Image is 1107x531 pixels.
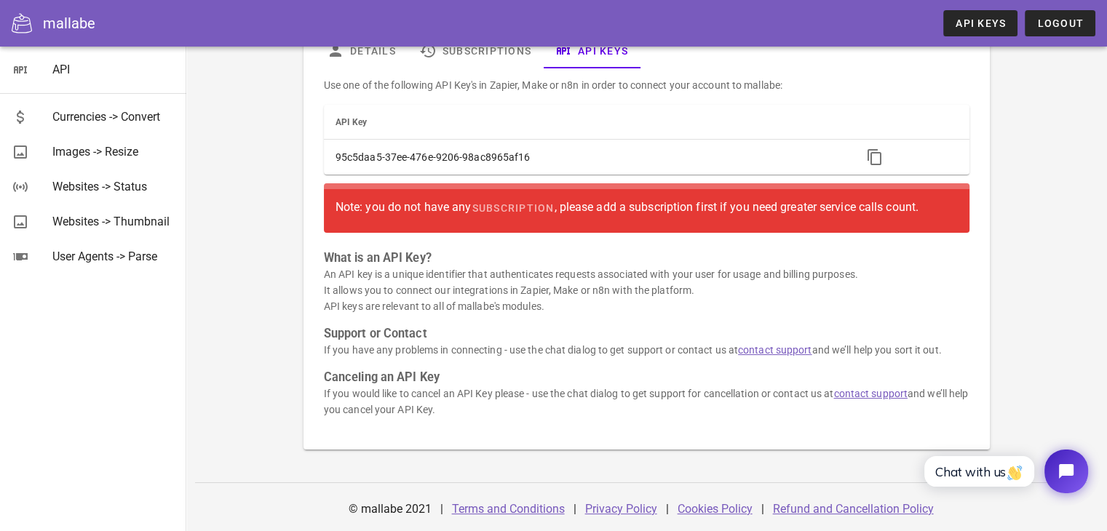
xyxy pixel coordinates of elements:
td: 95c5daa5-37ee-476e-9206-98ac8965af16 [324,140,850,175]
a: Cookies Policy [678,502,753,516]
div: Websites -> Thumbnail [52,215,175,228]
div: API [52,63,175,76]
iframe: Tidio Chat [908,437,1100,506]
div: mallabe [43,12,95,34]
p: If you have any problems in connecting - use the chat dialog to get support or contact us at and ... [324,342,969,358]
a: API Keys [943,10,1017,36]
th: API Key: Not sorted. Activate to sort ascending. [324,105,850,140]
div: | [440,492,443,527]
a: subscription [471,195,554,221]
p: An API key is a unique identifier that authenticates requests associated with your user for usage... [324,266,969,314]
div: © mallabe 2021 [340,492,440,527]
p: If you would like to cancel an API Key please - use the chat dialog to get support for cancellati... [324,386,969,418]
a: Refund and Cancellation Policy [773,502,934,516]
p: Use one of the following API Key's in Zapier, Make or n8n in order to connect your account to mal... [324,77,969,93]
div: Websites -> Status [52,180,175,193]
h3: Support or Contact [324,326,969,342]
a: Subscriptions [408,33,543,68]
a: Privacy Policy [585,502,657,516]
h3: Canceling an API Key [324,370,969,386]
div: | [761,492,764,527]
div: Images -> Resize [52,145,175,159]
h3: What is an API Key? [324,250,969,266]
span: Logout [1036,17,1084,29]
a: contact support [738,344,812,356]
span: subscription [471,202,554,214]
button: Logout [1025,10,1095,36]
a: API Keys [543,33,640,68]
span: API Keys [955,17,1006,29]
a: Details [315,33,408,68]
div: User Agents -> Parse [52,249,175,263]
a: Terms and Conditions [452,502,565,516]
span: API Key [336,117,368,127]
div: | [574,492,576,527]
a: contact support [833,388,908,399]
div: Currencies -> Convert [52,110,175,124]
div: | [666,492,669,527]
div: Note: you do not have any , please add a subscription first if you need greater service calls count. [336,195,958,221]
